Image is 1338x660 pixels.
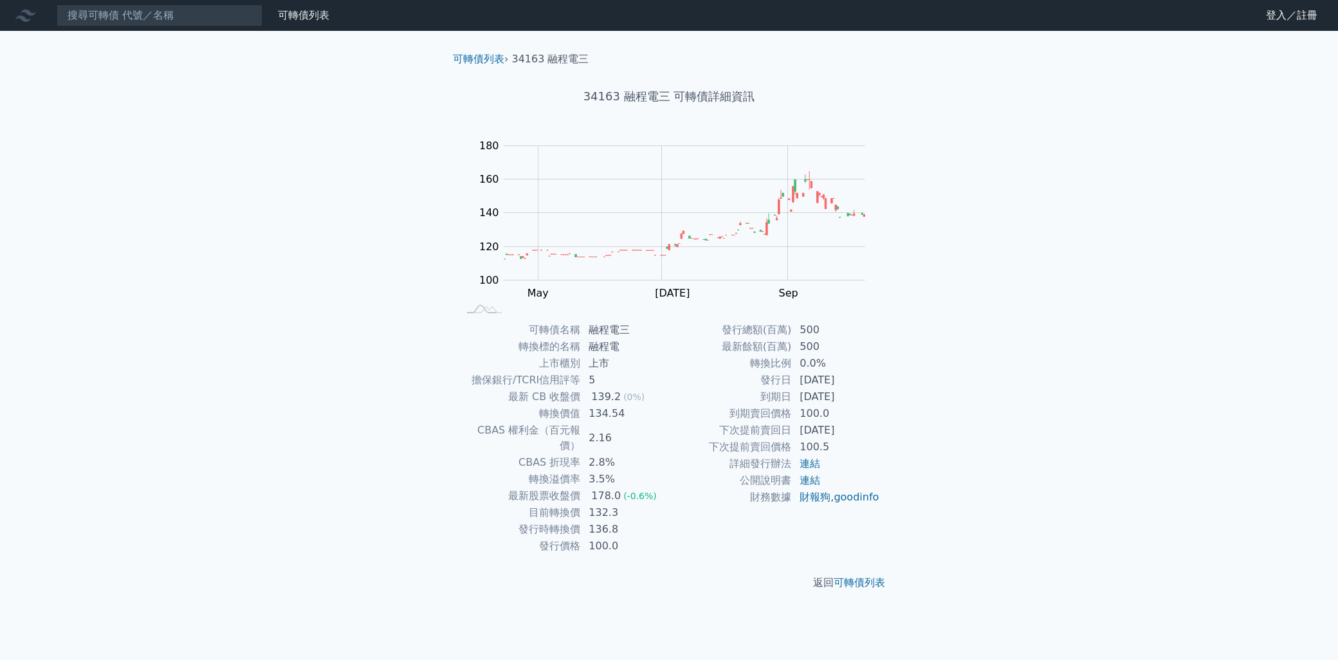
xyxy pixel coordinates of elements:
tspan: 140 [479,206,499,219]
tspan: 160 [479,173,499,185]
td: 0.0% [792,355,880,372]
tspan: [DATE] [655,287,690,299]
tspan: May [527,287,549,299]
td: 500 [792,322,880,338]
td: 134.54 [581,405,669,422]
td: 下次提前賣回價格 [669,439,792,455]
tspan: Sep [779,287,798,299]
td: 500 [792,338,880,355]
p: 返回 [443,575,895,591]
li: 34163 融程電三 [512,51,589,67]
td: [DATE] [792,372,880,389]
td: 發行總額(百萬) [669,322,792,338]
td: 可轉債名稱 [458,322,581,338]
td: 最新股票收盤價 [458,488,581,504]
td: 5 [581,372,669,389]
td: 財務數據 [669,489,792,506]
a: goodinfo [834,491,879,503]
td: 公開說明書 [669,472,792,489]
td: 融程電三 [581,322,669,338]
input: 搜尋可轉債 代號／名稱 [57,5,262,26]
td: 轉換標的名稱 [458,338,581,355]
td: 發行時轉換價 [458,521,581,538]
a: 可轉債列表 [278,9,329,21]
td: 轉換價值 [458,405,581,422]
td: 上市櫃別 [458,355,581,372]
tspan: 180 [479,140,499,152]
li: › [453,51,508,67]
td: 到期日 [669,389,792,405]
td: 轉換溢價率 [458,471,581,488]
td: 100.5 [792,439,880,455]
h1: 34163 融程電三 可轉債詳細資訊 [443,87,895,105]
td: 目前轉換價 [458,504,581,521]
td: 2.8% [581,454,669,471]
div: 139.2 [589,389,623,405]
td: [DATE] [792,389,880,405]
g: Series [504,171,865,259]
td: 轉換比例 [669,355,792,372]
td: 到期賣回價格 [669,405,792,422]
td: [DATE] [792,422,880,439]
td: 100.0 [792,405,880,422]
td: 100.0 [581,538,669,555]
td: CBAS 權利金（百元報價） [458,422,581,454]
td: 136.8 [581,521,669,538]
td: 3.5% [581,471,669,488]
td: 擔保銀行/TCRI信用評等 [458,372,581,389]
a: 財報狗 [800,491,830,503]
td: 詳細發行辦法 [669,455,792,472]
td: 132.3 [581,504,669,521]
tspan: 100 [479,274,499,286]
a: 可轉債列表 [834,576,885,589]
a: 連結 [800,457,820,470]
td: 融程電 [581,338,669,355]
td: , [792,489,880,506]
td: 發行價格 [458,538,581,555]
div: 178.0 [589,488,623,504]
tspan: 120 [479,241,499,253]
span: (0%) [623,392,645,402]
td: 最新餘額(百萬) [669,338,792,355]
a: 連結 [800,474,820,486]
a: 登入／註冊 [1256,5,1328,26]
td: 下次提前賣回日 [669,422,792,439]
td: 2.16 [581,422,669,454]
g: Chart [473,140,884,300]
td: 上市 [581,355,669,372]
a: 可轉債列表 [453,53,504,65]
span: (-0.6%) [623,491,657,501]
td: CBAS 折現率 [458,454,581,471]
td: 發行日 [669,372,792,389]
td: 最新 CB 收盤價 [458,389,581,405]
